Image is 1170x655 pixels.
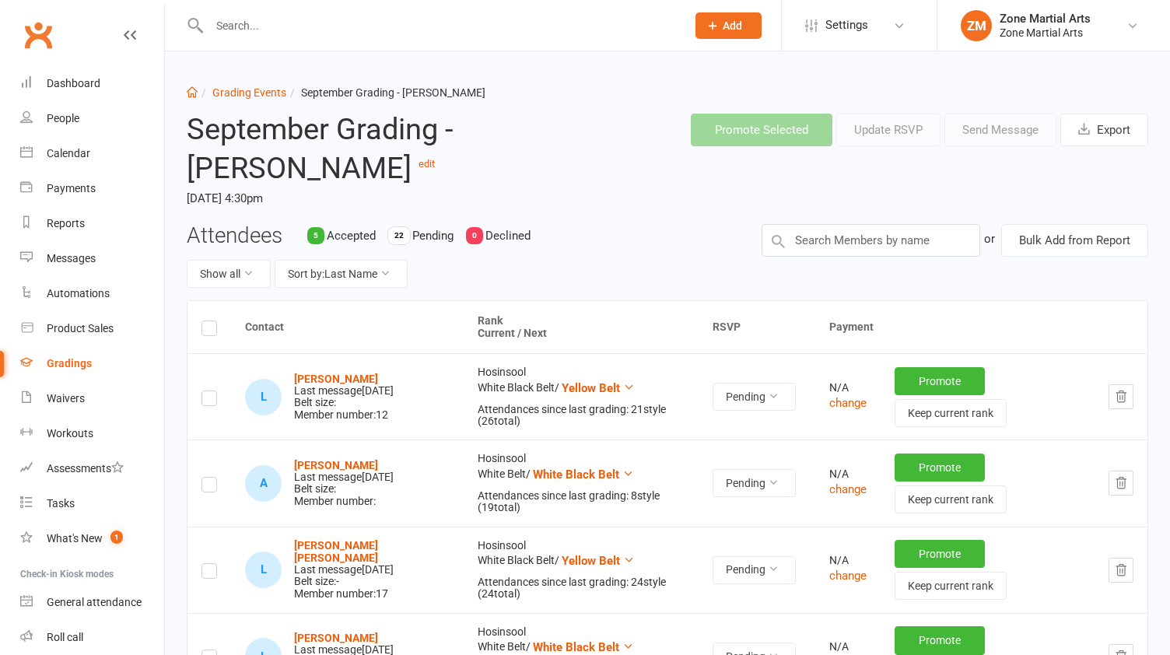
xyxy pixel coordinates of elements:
[47,357,92,370] div: Gradings
[829,394,867,412] button: change
[412,229,454,243] span: Pending
[895,540,985,568] button: Promote
[1001,224,1148,257] button: Bulk Add from Report
[825,8,868,43] span: Settings
[1060,114,1148,146] button: Export
[20,241,164,276] a: Messages
[47,217,85,229] div: Reports
[762,224,981,257] input: Search Members by name
[47,252,96,264] div: Messages
[464,353,699,440] td: Hosinsool White Black Belt /
[895,399,1007,427] button: Keep current rank
[327,229,376,243] span: Accepted
[19,16,58,54] a: Clubworx
[20,66,164,101] a: Dashboard
[20,276,164,311] a: Automations
[20,381,164,416] a: Waivers
[47,532,103,545] div: What's New
[205,15,675,37] input: Search...
[419,158,435,170] a: edit
[895,626,985,654] button: Promote
[47,497,75,510] div: Tasks
[562,381,620,395] span: Yellow Belt
[294,471,394,483] div: Last message [DATE]
[20,311,164,346] a: Product Sales
[895,485,1007,513] button: Keep current rank
[533,465,634,484] button: White Black Belt
[294,373,378,385] strong: [PERSON_NAME]
[895,367,985,395] button: Promote
[245,465,282,502] div: A
[20,346,164,381] a: Gradings
[20,101,164,136] a: People
[47,392,85,405] div: Waivers
[187,185,574,212] time: [DATE] 4:30pm
[286,84,485,101] li: September Grading - [PERSON_NAME]
[47,112,79,124] div: People
[695,12,762,39] button: Add
[533,468,619,482] span: White Black Belt
[20,451,164,486] a: Assessments
[388,227,410,244] div: 22
[829,566,867,585] button: change
[562,554,620,568] span: Yellow Belt
[485,229,531,243] span: Declined
[464,440,699,526] td: Hosinsool White Belt /
[829,468,867,480] div: N/A
[245,552,282,588] div: L
[478,404,685,428] div: Attendances since last grading: 21 style ( 26 total)
[212,86,286,99] a: Grading Events
[294,540,450,600] div: Belt size: - Member number: 17
[275,260,408,288] button: Sort by:Last Name
[20,416,164,451] a: Workouts
[47,147,90,159] div: Calendar
[464,301,699,353] th: Rank Current / Next
[478,490,685,514] div: Attendances since last grading: 8 style ( 19 total)
[187,224,282,248] h3: Attendees
[466,227,483,244] div: 0
[562,552,635,570] button: Yellow Belt
[20,521,164,556] a: What's New1
[478,576,685,601] div: Attendances since last grading: 24 style ( 24 total)
[187,114,574,184] h2: September Grading - [PERSON_NAME]
[20,620,164,655] a: Roll call
[20,171,164,206] a: Payments
[187,260,271,288] button: Show all
[713,556,796,584] button: Pending
[47,596,142,608] div: General attendance
[110,531,123,544] span: 1
[47,322,114,335] div: Product Sales
[533,640,619,654] span: White Black Belt
[294,459,378,471] a: [PERSON_NAME]
[47,77,100,89] div: Dashboard
[961,10,992,41] div: ZM
[464,527,699,613] td: Hosinsool White Black Belt /
[562,379,635,398] button: Yellow Belt
[307,227,324,244] div: 5
[294,460,394,508] div: Belt size: Member number:
[713,383,796,411] button: Pending
[829,480,867,499] button: change
[294,385,394,397] div: Last message [DATE]
[815,301,1147,353] th: Payment
[699,301,815,353] th: RSVP
[20,136,164,171] a: Calendar
[47,287,110,299] div: Automations
[20,206,164,241] a: Reports
[47,631,83,643] div: Roll call
[20,585,164,620] a: General attendance kiosk mode
[294,632,378,644] a: [PERSON_NAME]
[1000,12,1091,26] div: Zone Martial Arts
[895,572,1007,600] button: Keep current rank
[47,182,96,194] div: Payments
[47,427,93,440] div: Workouts
[829,641,867,653] div: N/A
[294,373,394,422] div: Belt size: Member number: 12
[829,382,867,394] div: N/A
[294,564,450,576] div: Last message [DATE]
[895,454,985,482] button: Promote
[984,224,995,254] div: or
[829,555,867,566] div: N/A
